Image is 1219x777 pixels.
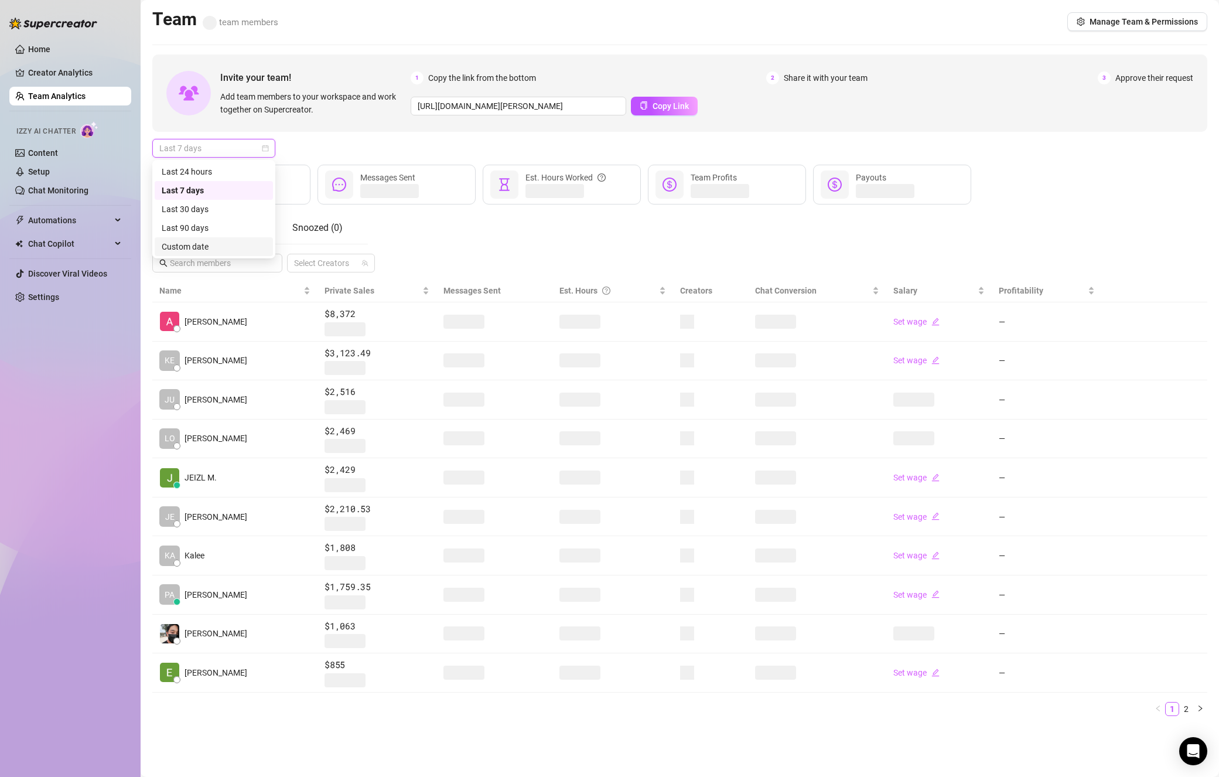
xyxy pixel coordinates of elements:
td: — [992,615,1102,654]
span: $1,063 [325,619,429,633]
div: Open Intercom Messenger [1179,737,1207,765]
td: — [992,458,1102,497]
span: Payouts [856,173,886,182]
span: Chat Conversion [755,286,817,295]
span: thunderbolt [15,216,25,225]
span: $1,808 [325,541,429,555]
div: Last 90 days [155,219,273,237]
button: left [1151,702,1165,716]
span: edit [931,318,940,326]
span: [PERSON_NAME] [185,510,247,523]
a: Set wageedit [893,551,940,560]
div: Custom date [155,237,273,256]
td: — [992,302,1102,342]
span: Last 7 days [159,139,268,157]
span: PA [165,588,175,601]
span: right [1197,705,1204,712]
span: edit [931,669,940,677]
div: Last 30 days [162,203,266,216]
span: Invite your team! [220,70,411,85]
span: Add team members to your workspace and work together on Supercreator. [220,90,406,116]
span: LO [165,432,175,445]
div: Last 90 days [162,221,266,234]
li: 1 [1165,702,1179,716]
button: right [1193,702,1207,716]
a: Set wageedit [893,668,940,677]
span: question-circle [597,171,606,184]
a: Set wageedit [893,590,940,599]
a: 1 [1166,703,1179,715]
img: Chat Copilot [15,240,23,248]
div: Custom date [162,240,266,253]
input: Search members [170,257,266,270]
span: Automations [28,211,111,230]
span: Team Profits [691,173,737,182]
span: JU [165,393,175,406]
span: Snoozed ( 0 ) [292,222,343,233]
span: team members [203,17,278,28]
img: AI Chatter [80,121,98,138]
span: left [1155,705,1162,712]
span: Share it with your team [784,71,868,84]
div: Last 24 hours [155,162,273,181]
a: Content [28,148,58,158]
span: $2,429 [325,463,429,477]
span: edit [931,512,940,520]
span: $8,372 [325,307,429,321]
span: JEIZL M. [185,471,217,484]
span: [PERSON_NAME] [185,588,247,601]
a: Setup [28,167,50,176]
span: Messages Sent [443,286,501,295]
span: 2 [766,71,779,84]
h2: Team [152,8,278,30]
span: edit [931,590,940,598]
img: Alexicon Ortiag… [160,312,179,331]
div: Last 7 days [162,184,266,197]
span: [PERSON_NAME] [185,627,247,640]
span: dollar-circle [828,178,842,192]
span: Approve their request [1115,71,1193,84]
span: [PERSON_NAME] [185,432,247,445]
a: Settings [28,292,59,302]
span: Manage Team & Permissions [1090,17,1198,26]
td: — [992,380,1102,420]
a: Set wageedit [893,317,940,326]
button: Copy Link [631,97,698,115]
td: — [992,653,1102,693]
span: [PERSON_NAME] [185,315,247,328]
span: copy [640,101,648,110]
td: — [992,497,1102,537]
div: Last 24 hours [162,165,266,178]
a: Discover Viral Videos [28,269,107,278]
span: setting [1077,18,1085,26]
span: Salary [893,286,917,295]
span: [PERSON_NAME] [185,354,247,367]
span: hourglass [497,178,511,192]
div: Est. Hours [559,284,657,297]
span: message [332,178,346,192]
img: Eduardo Leon Jr [160,663,179,682]
a: Set wageedit [893,356,940,365]
span: KE [165,354,175,367]
li: Next Page [1193,702,1207,716]
a: 2 [1180,703,1193,715]
a: Chat Monitoring [28,186,88,195]
span: edit [931,473,940,482]
span: Chat Copilot [28,234,111,253]
th: Creators [673,280,748,302]
span: $855 [325,658,429,672]
span: question-circle [602,284,610,297]
span: Copy the link from the bottom [428,71,536,84]
span: team [361,260,368,267]
td: — [992,420,1102,459]
span: $2,516 [325,385,429,399]
span: [PERSON_NAME] [185,393,247,406]
span: calendar [262,145,269,152]
span: 3 [1098,71,1111,84]
a: Set wageedit [893,473,940,482]
span: Kalee [185,549,204,562]
span: JE [165,510,175,523]
span: Profitability [999,286,1043,295]
span: edit [931,551,940,560]
span: $2,210.53 [325,502,429,516]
